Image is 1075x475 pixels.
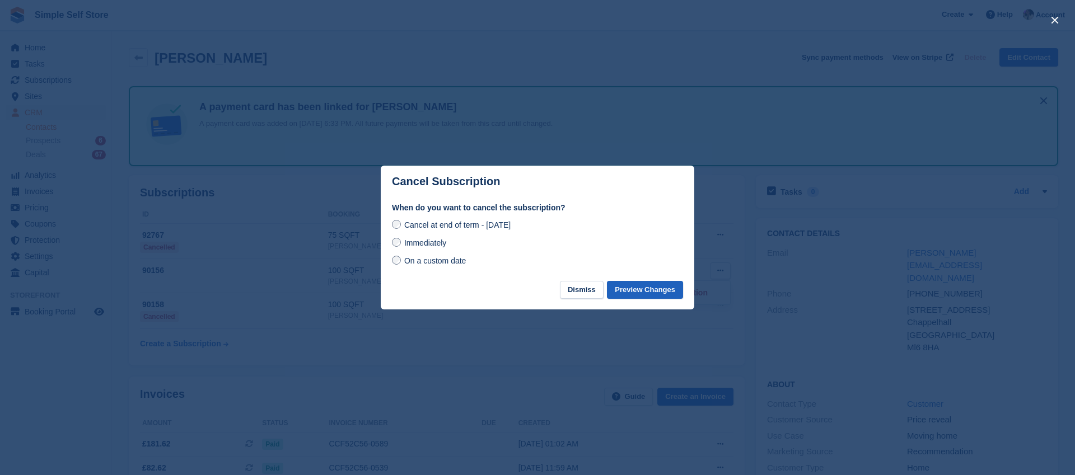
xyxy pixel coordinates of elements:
button: Dismiss [560,281,604,299]
button: Preview Changes [607,281,683,299]
input: On a custom date [392,256,401,265]
span: Cancel at end of term - [DATE] [404,220,511,229]
input: Cancel at end of term - [DATE] [392,220,401,229]
span: On a custom date [404,256,466,265]
button: close [1046,11,1064,29]
span: Immediately [404,238,446,247]
label: When do you want to cancel the subscription? [392,202,683,214]
p: Cancel Subscription [392,175,500,188]
input: Immediately [392,238,401,247]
